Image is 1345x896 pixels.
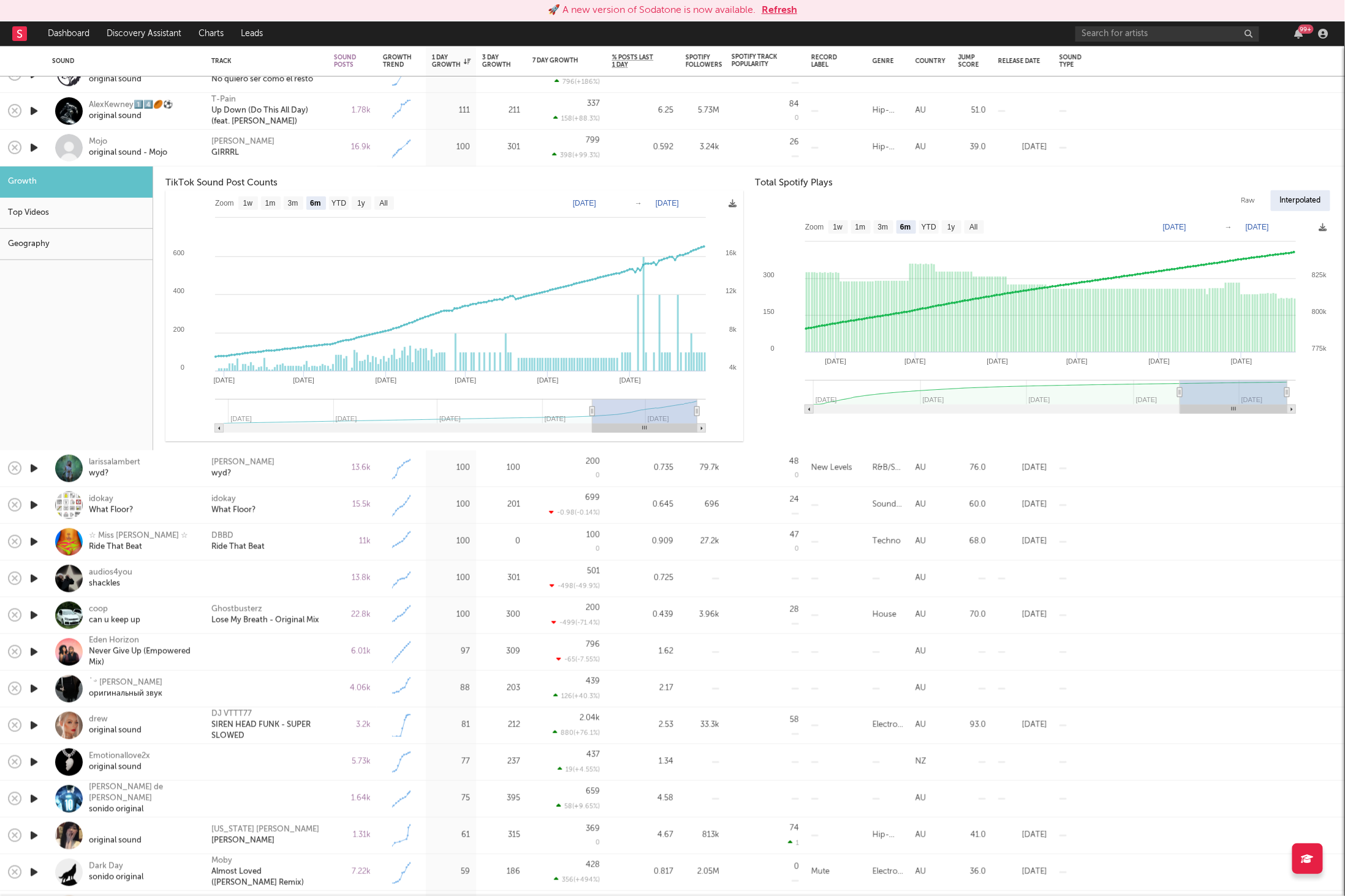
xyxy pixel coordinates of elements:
text: 1w [833,223,843,231]
div: 76.0 [958,461,986,476]
a: DJ VTTT77 [211,709,252,720]
a: Lose My Breath - Original Mix [211,615,319,626]
a: [US_STATE] [PERSON_NAME] [211,824,319,835]
div: 369 [586,824,600,832]
div: 33.3k [686,718,719,733]
div: [DATE] [998,67,1047,81]
div: 4.06k [334,681,371,696]
div: 15.5k [334,498,371,512]
div: AU [915,791,926,806]
div: 699 [585,494,600,502]
text: 16k [726,249,737,256]
div: [DATE] [998,498,1047,512]
div: 111 [432,103,470,118]
div: 0.909 [612,534,673,549]
div: 212 [482,718,520,733]
text: YTD [332,199,346,207]
a: dreworiginal sound [89,714,142,736]
div: original sound [89,111,173,122]
text: 825k [1312,271,1327,278]
div: 100 [482,461,520,476]
div: 586 [482,67,520,81]
text: 775k [1312,345,1327,352]
div: original sound [89,762,150,773]
div: shackles [89,578,132,589]
div: 0.645 [612,498,673,512]
a: DBBD [211,531,233,542]
div: 77 [432,755,470,769]
div: [PERSON_NAME] [211,457,275,468]
div: AU [915,103,926,118]
div: Hip-Hop/Rap [873,140,903,155]
div: Eden Horizon [89,635,196,646]
div: coop [89,604,140,615]
a: Ghostbusterz [211,604,262,615]
h3: Total Spotify Plays [756,176,1333,190]
div: 2.17 [612,681,673,696]
div: оригинальный звук [89,689,162,700]
div: audios4you [89,567,132,578]
text: 6m [310,199,320,207]
text: 600 [173,249,184,256]
div: AU [915,718,926,733]
div: drew [89,714,142,725]
div: 68.0 [958,534,986,549]
div: [DATE] [998,140,1047,155]
div: 19 ( +4.55 % ) [558,766,600,774]
div: 93.0 [958,718,986,733]
text: 0 [181,364,184,371]
div: 13.8k [334,571,371,586]
text: [DATE] [825,357,846,365]
text: [DATE] [573,199,596,207]
div: Techno [873,534,901,549]
a: idokayWhat Floor? [89,494,133,516]
div: 24 [790,496,799,504]
a: ☆ Miss [PERSON_NAME] ☆Ride That Beat [89,531,188,553]
div: No quiero ser como el resto [211,74,313,85]
div: Sound [52,58,193,65]
text: [DATE] [1163,223,1186,231]
a: Dark Daysonido original [89,861,143,883]
div: 0 [795,115,799,122]
a: ˚࿔ [PERSON_NAME]оригинальный звук [89,678,162,700]
div: 200 [586,604,600,612]
text: 3m [288,199,298,207]
div: Spotify Followers [686,54,722,69]
a: coopcan u keep up [89,604,140,626]
div: Country [915,58,945,65]
div: -65 ( -7.55 % ) [556,655,600,663]
div: 1.78k [334,103,371,118]
div: 0 [596,546,600,553]
div: ️ [89,824,142,835]
div: 0 [596,472,600,479]
div: 301 [482,140,520,155]
div: 27.2k [686,534,719,549]
div: 200 [586,457,600,465]
div: 70.0 [958,608,986,622]
text: 3m [877,223,888,231]
button: 99+ [1295,29,1303,39]
div: ˚࿔ [PERSON_NAME] [89,678,162,689]
a: [PERSON_NAME] [211,835,275,846]
div: 99 + [1298,24,1314,34]
text: [DATE] [1066,357,1088,365]
div: [DATE] [998,461,1047,476]
div: 198 [432,67,470,81]
div: 3.96k [686,608,719,622]
div: Jump Score [958,54,979,69]
text: [DATE] [1231,357,1252,365]
div: 6.01k [334,644,371,659]
a: ️original sound [89,824,142,846]
div: 🚀 A new version of Sodatone is now available. [548,3,756,18]
div: Interpolated [1271,190,1330,211]
div: GIRRRL [211,147,239,159]
div: 3 Day Growth [482,54,511,69]
div: ☆ Miss [PERSON_NAME] ☆ [89,531,188,542]
div: 398 ( +99.3 % ) [552,151,600,159]
text: [DATE] [455,376,477,384]
text: [DATE] [1148,357,1170,365]
div: original sound [89,74,151,85]
div: House [873,608,896,622]
div: 696 [686,498,719,512]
